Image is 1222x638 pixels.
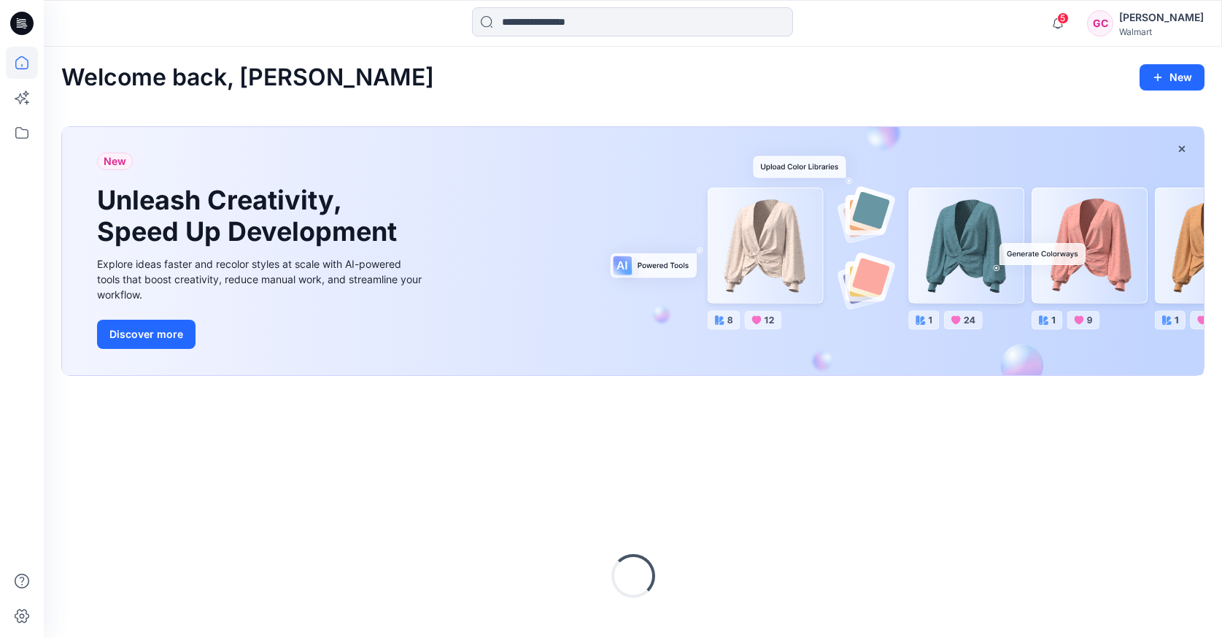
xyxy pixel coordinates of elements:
[97,320,196,349] button: Discover more
[61,64,434,91] h2: Welcome back, [PERSON_NAME]
[97,256,425,302] div: Explore ideas faster and recolor styles at scale with AI-powered tools that boost creativity, red...
[97,185,403,247] h1: Unleash Creativity, Speed Up Development
[104,153,126,170] span: New
[97,320,425,349] a: Discover more
[1119,26,1204,37] div: Walmart
[1119,9,1204,26] div: [PERSON_NAME]
[1140,64,1204,91] button: New
[1087,10,1113,36] div: GC
[1057,12,1069,24] span: 5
